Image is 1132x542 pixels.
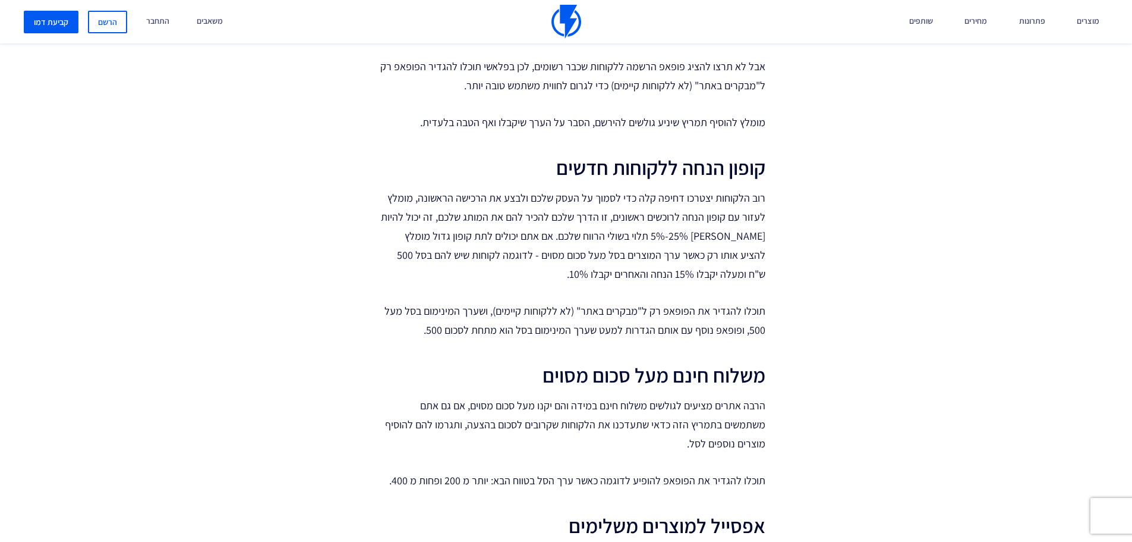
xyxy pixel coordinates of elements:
[24,11,78,33] a: קביעת דמו
[379,189,765,284] p: רוב הלקוחות יצטרכו דחיפה קלה כדי לסמוך על העסק שלכם ולבצע את הרכישה הראשונה, מומלץ לעזור עם קופון...
[379,514,765,538] h2: אפסייל למוצרים משלימים
[379,57,765,95] p: אבל לא תרצו להציג פופאפ הרשמה ללקוחות שכבר רשומים, לכן בפלאשי תוכלו להגדיר הפופאפ רק ל"מבקרים באת...
[379,364,765,387] h2: משלוח חינם מעל סכום מסוים
[379,156,765,180] h2: קופון הנחה ללקוחות חדשים
[88,11,127,33] a: הרשם
[379,396,765,453] p: הרבה אתרים מציעים לגולשים משלוח חינם במידה והם יקנו מעל סכום מסוים, אם גם אתם משתמשים בתמריץ הזה ...
[379,113,765,132] p: מומלץ להוסיף תמריץ שיניע גולשים להירשם, הסבר על הערך שיקבלו ואף הטבה בלעדית.
[379,471,765,490] p: תוכלו להגדיר את הפופאפ להופיע לדוגמה כאשר ערך הסל בטווח הבא: יותר מ 200 ופחות מ 400.
[379,302,765,340] p: תוכלו להגדיר את הפופאפ רק ל"מבקרים באתר" (לא ללקוחות קיימים), ושערך המינימום בסל מעל 500, ופופאפ ...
